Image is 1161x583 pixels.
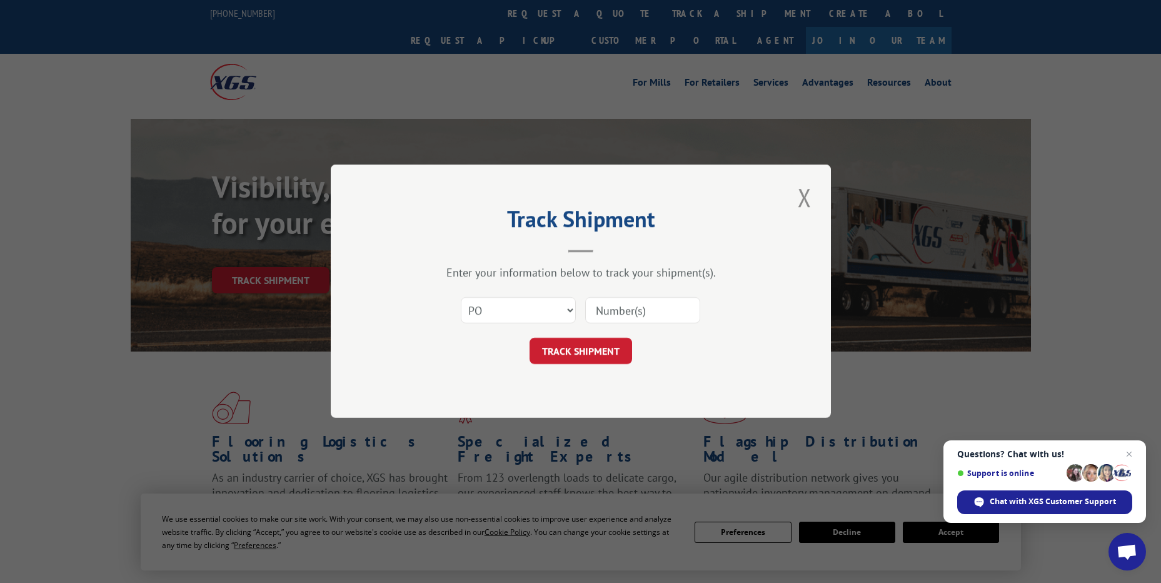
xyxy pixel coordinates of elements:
[1108,533,1146,570] a: Open chat
[957,469,1062,478] span: Support is online
[990,496,1116,507] span: Chat with XGS Customer Support
[530,338,632,365] button: TRACK SHIPMENT
[957,490,1132,514] span: Chat with XGS Customer Support
[393,210,768,234] h2: Track Shipment
[585,298,700,324] input: Number(s)
[957,449,1132,459] span: Questions? Chat with us!
[393,266,768,280] div: Enter your information below to track your shipment(s).
[794,180,815,215] button: Close modal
